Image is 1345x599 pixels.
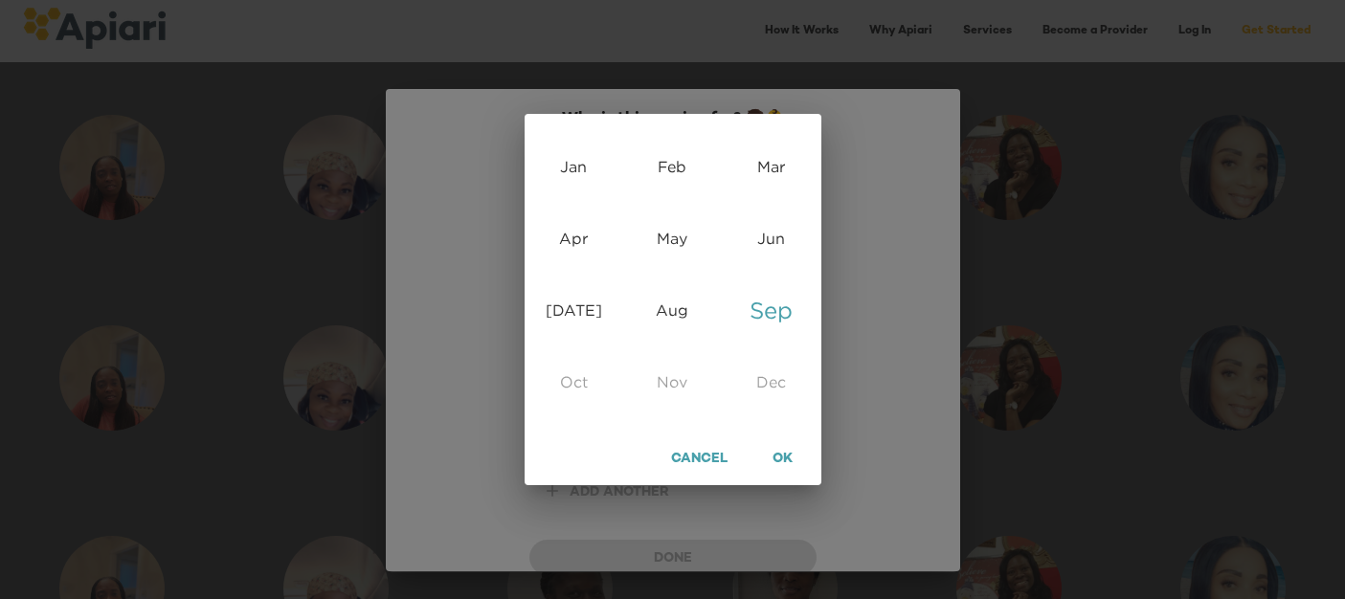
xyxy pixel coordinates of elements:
[623,131,722,203] div: Feb
[525,131,623,203] div: Jan
[623,203,722,275] div: May
[722,203,820,275] div: Jun
[525,203,623,275] div: Apr
[770,448,796,472] span: OK
[722,131,820,203] div: Mar
[525,275,623,346] div: [DATE]
[623,275,722,346] div: Aug
[671,448,728,472] span: Cancel
[722,275,820,346] div: Sep
[654,442,745,477] button: Cancel
[752,442,814,477] button: OK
